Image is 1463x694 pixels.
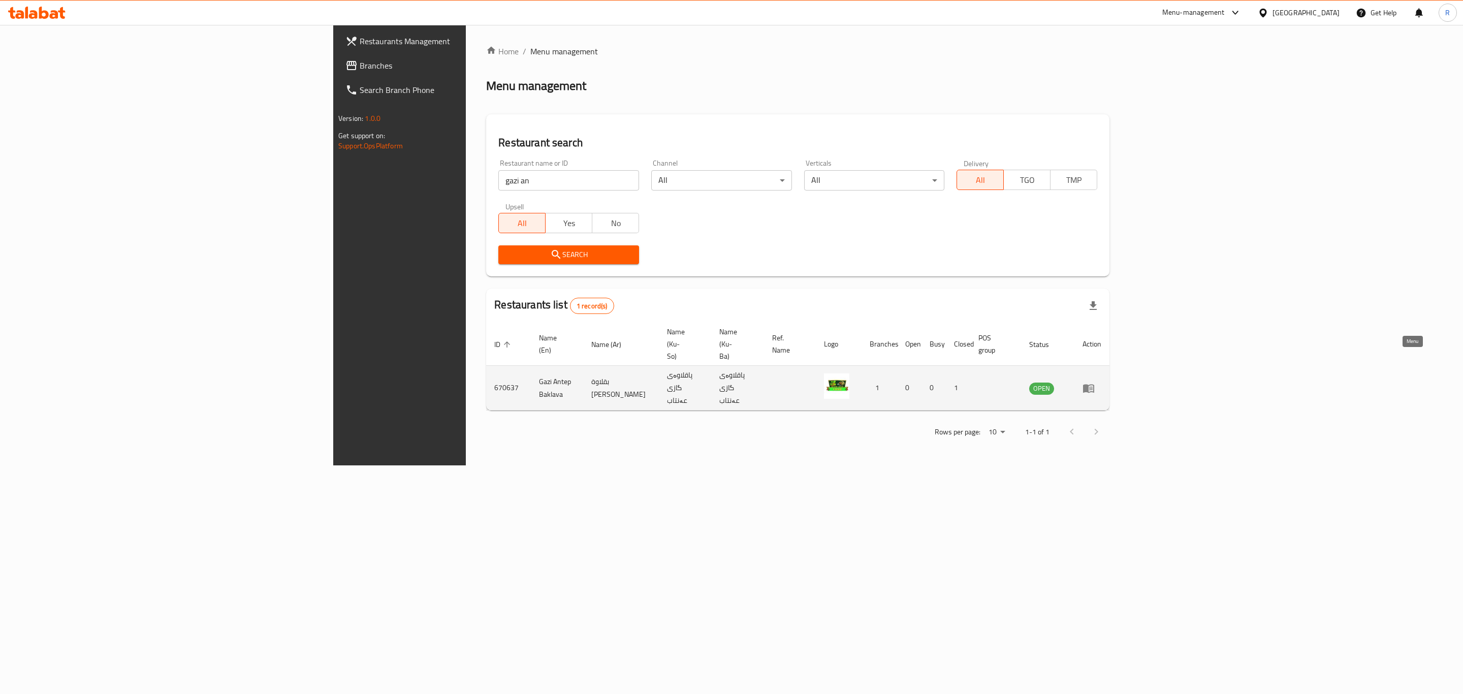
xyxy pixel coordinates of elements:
span: OPEN [1029,383,1054,394]
h2: Restaurant search [498,135,1097,150]
th: Closed [946,323,970,366]
span: Ref. Name [772,332,804,356]
span: TMP [1055,173,1093,187]
a: Branches [337,53,578,78]
span: All [503,216,542,231]
span: Yes [550,216,588,231]
button: Yes [545,213,592,233]
span: Restaurants Management [360,35,569,47]
button: No [592,213,639,233]
p: 1-1 of 1 [1025,426,1049,438]
a: Restaurants Management [337,29,578,53]
span: Name (Ar) [591,338,634,351]
td: پاقلاوەی گازی عەنتاب [659,366,712,411]
span: Version: [338,112,363,125]
a: Search Branch Phone [337,78,578,102]
td: 0 [921,366,946,411]
span: 1 record(s) [570,301,614,311]
th: Logo [816,323,862,366]
th: Action [1074,323,1109,366]
div: Menu-management [1162,7,1225,19]
div: Rows per page: [984,425,1009,440]
span: Search [506,248,631,261]
table: enhanced table [486,323,1109,411]
button: TMP [1050,170,1097,190]
th: Open [897,323,921,366]
span: POS group [978,332,1009,356]
span: Name (En) [539,332,571,356]
button: Search [498,245,639,264]
label: Upsell [505,203,524,210]
div: [GEOGRAPHIC_DATA] [1273,7,1340,18]
th: Branches [862,323,897,366]
div: All [804,170,945,191]
td: پاقلاوەی گازی عەنتاب [711,366,764,411]
span: Name (Ku-Ba) [719,326,752,362]
div: Total records count [570,298,614,314]
input: Search for restaurant name or ID.. [498,170,639,191]
td: 1 [946,366,970,411]
label: Delivery [964,160,989,167]
span: All [961,173,1000,187]
span: R [1445,7,1450,18]
nav: breadcrumb [486,45,1109,57]
span: Get support on: [338,129,385,142]
img: Gazi Antep Baklava [824,373,849,399]
span: TGO [1008,173,1046,187]
span: No [596,216,635,231]
span: ID [494,338,514,351]
div: Export file [1081,294,1105,318]
span: Search Branch Phone [360,84,569,96]
span: 1.0.0 [365,112,380,125]
button: All [498,213,546,233]
div: All [651,170,792,191]
span: Branches [360,59,569,72]
button: All [957,170,1004,190]
span: Name (Ku-So) [667,326,699,362]
span: Status [1029,338,1062,351]
td: بقلاوة [PERSON_NAME] [583,366,658,411]
a: Support.OpsPlatform [338,139,403,152]
p: Rows per page: [935,426,980,438]
td: 1 [862,366,897,411]
button: TGO [1003,170,1051,190]
th: Busy [921,323,946,366]
td: 0 [897,366,921,411]
h2: Restaurants list [494,297,614,314]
